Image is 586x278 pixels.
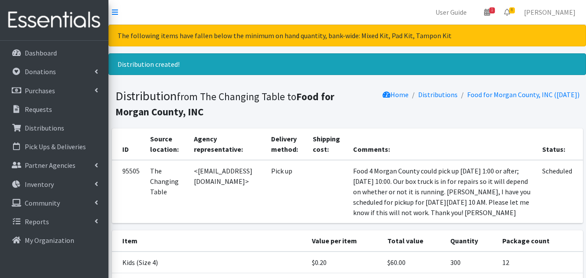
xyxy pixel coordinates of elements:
p: Partner Agencies [25,161,75,170]
a: User Guide [429,3,474,21]
p: Purchases [25,86,55,95]
a: Home [383,90,409,99]
th: Shipping cost: [308,128,348,160]
div: Distribution created! [108,53,586,75]
th: Quantity [445,230,497,252]
a: Donations [3,63,105,80]
a: Distributions [418,90,458,99]
p: Dashboard [25,49,57,57]
td: Pick up [266,160,308,223]
div: The following items have fallen below the minimum on hand quantity, bank-wide: Mixed Kit, Pad Kit... [108,25,586,46]
td: $0.20 [307,252,382,273]
p: Inventory [25,180,54,189]
a: 8 [497,3,517,21]
th: Delivery method: [266,128,308,160]
img: HumanEssentials [3,6,105,35]
td: Scheduled [537,160,583,223]
th: Source location: [145,128,189,160]
th: Item [112,230,307,252]
td: Food 4 Morgan County could pick up [DATE] 1:00 or after; [DATE] 10:00. Our box truck is in for re... [348,160,537,223]
td: The Changing Table [145,160,189,223]
p: Pick Ups & Deliveries [25,142,86,151]
a: Requests [3,101,105,118]
td: 12 [497,252,583,273]
a: My Organization [3,232,105,249]
th: Value per item [307,230,382,252]
p: Donations [25,67,56,76]
p: My Organization [25,236,74,245]
td: 95505 [112,160,145,223]
td: Kids (Size 4) [112,252,307,273]
td: $60.00 [382,252,445,273]
a: Community [3,194,105,212]
p: Community [25,199,60,207]
span: 1 [489,7,495,13]
td: 300 [445,252,497,273]
a: Food for Morgan County, INC ([DATE]) [467,90,579,99]
p: Distributions [25,124,64,132]
th: Status: [537,128,583,160]
a: Distributions [3,119,105,137]
span: 8 [509,7,515,13]
a: [PERSON_NAME] [517,3,583,21]
a: Dashboard [3,44,105,62]
th: Comments: [348,128,537,160]
b: Food for Morgan County, INC [115,90,334,118]
h1: Distribution [115,88,344,118]
th: Agency representative: [189,128,266,160]
th: ID [112,128,145,160]
a: Pick Ups & Deliveries [3,138,105,155]
small: from The Changing Table to [115,90,334,118]
a: 1 [477,3,497,21]
td: <[EMAIL_ADDRESS][DOMAIN_NAME]> [189,160,266,223]
th: Package count [497,230,583,252]
a: Inventory [3,176,105,193]
th: Total value [382,230,445,252]
a: Purchases [3,82,105,99]
p: Requests [25,105,52,114]
a: Reports [3,213,105,230]
a: Partner Agencies [3,157,105,174]
p: Reports [25,217,49,226]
